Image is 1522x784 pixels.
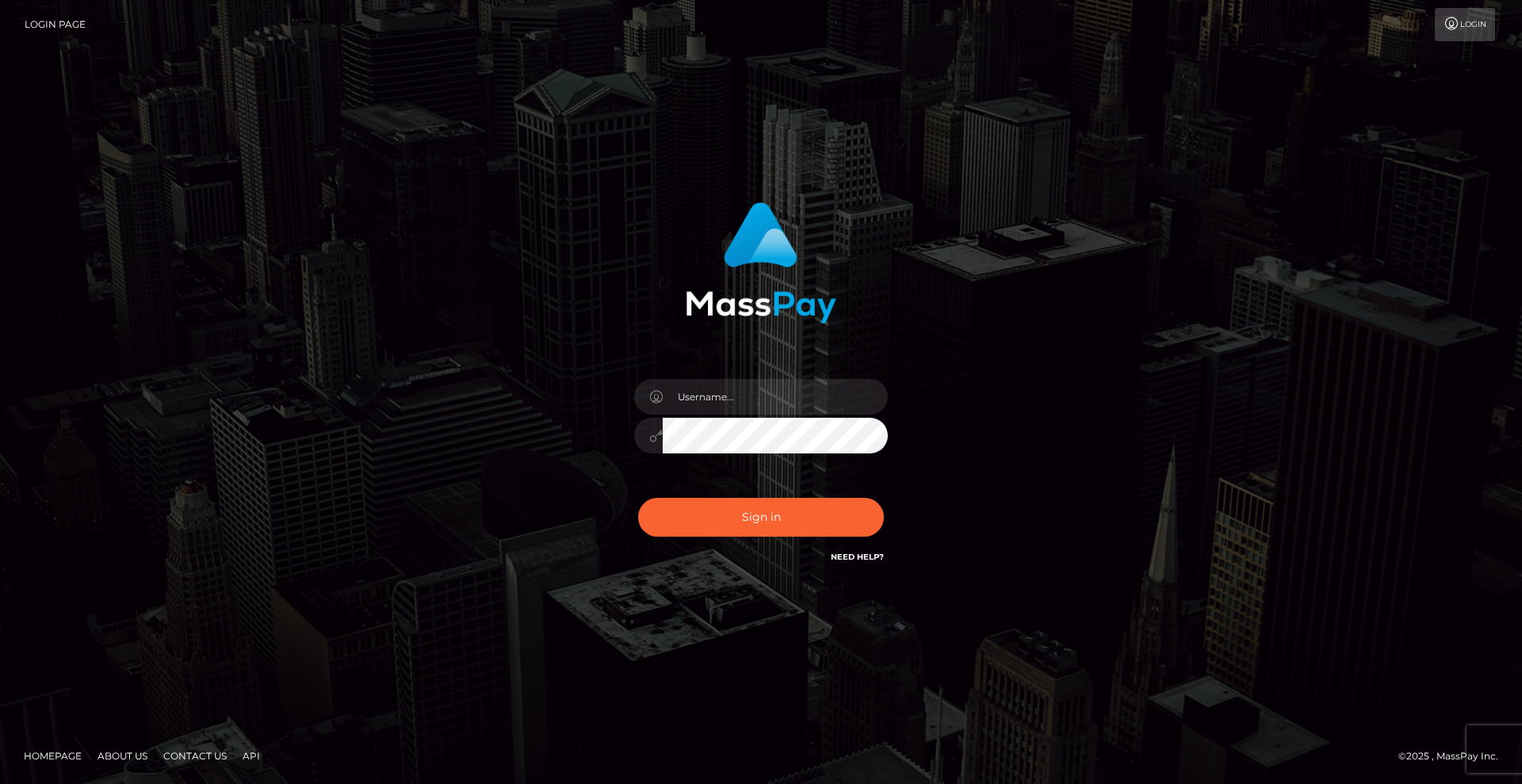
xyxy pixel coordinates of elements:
[686,202,836,323] img: MassPay Login
[25,8,86,41] a: Login Page
[1435,8,1495,41] a: Login
[831,552,884,562] a: Need Help?
[663,379,888,415] input: Username...
[236,744,266,768] a: API
[1398,748,1510,765] div: © 2025 , MassPay Inc.
[157,744,233,768] a: Contact Us
[91,744,154,768] a: About Us
[638,498,884,537] button: Sign in
[17,744,88,768] a: Homepage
